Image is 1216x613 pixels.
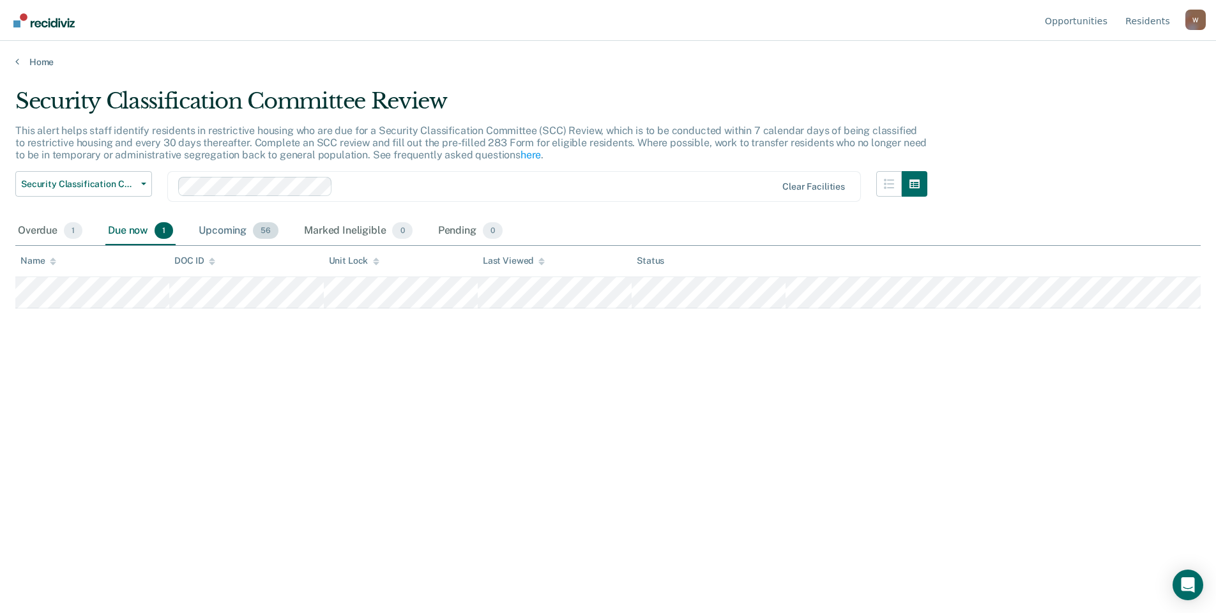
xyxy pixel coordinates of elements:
[483,222,503,239] span: 0
[782,181,845,192] div: Clear facilities
[15,56,1201,68] a: Home
[1173,570,1203,600] div: Open Intercom Messenger
[15,88,927,125] div: Security Classification Committee Review
[155,222,173,239] span: 1
[253,222,278,239] span: 56
[20,255,56,266] div: Name
[392,222,412,239] span: 0
[1185,10,1206,30] button: Profile dropdown button
[105,217,176,245] div: Due now1
[174,255,215,266] div: DOC ID
[1185,10,1206,30] div: W
[483,255,545,266] div: Last Viewed
[301,217,415,245] div: Marked Ineligible0
[13,13,75,27] img: Recidiviz
[64,222,82,239] span: 1
[15,125,927,161] p: This alert helps staff identify residents in restrictive housing who are due for a Security Class...
[436,217,505,245] div: Pending0
[637,255,664,266] div: Status
[521,149,541,161] a: here
[21,179,136,190] span: Security Classification Committee Review
[329,255,380,266] div: Unit Lock
[15,217,85,245] div: Overdue1
[196,217,281,245] div: Upcoming56
[15,171,152,197] button: Security Classification Committee Review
